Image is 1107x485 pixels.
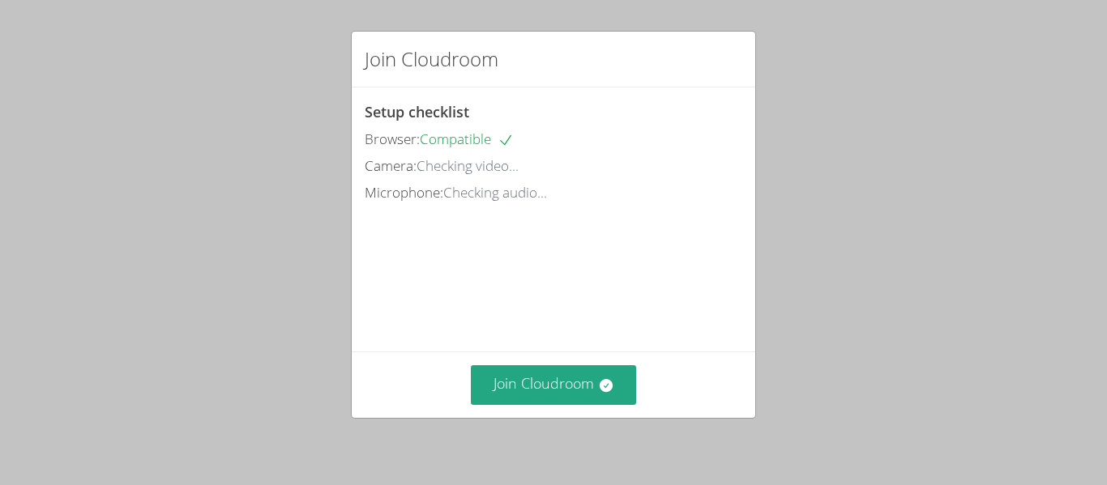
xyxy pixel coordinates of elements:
[420,130,514,148] span: Compatible
[365,45,498,74] h2: Join Cloudroom
[417,156,519,175] span: Checking video...
[443,183,547,202] span: Checking audio...
[365,183,443,202] span: Microphone:
[365,156,417,175] span: Camera:
[365,130,420,148] span: Browser:
[365,102,469,121] span: Setup checklist
[471,365,637,405] button: Join Cloudroom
